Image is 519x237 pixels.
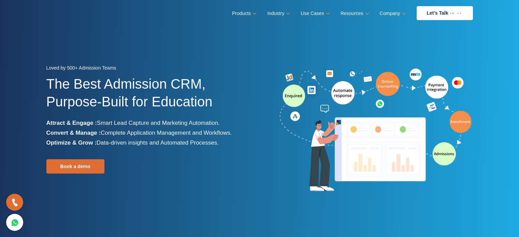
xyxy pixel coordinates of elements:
span: Smart Lead Capture and Marketing Automation. [97,120,220,126]
div: Loved by 500+ Admission Teams [46,63,255,75]
a: Book a demo [46,159,104,174]
b: Convert & Manage : [46,130,101,136]
img: admission-software-home-page-header [278,67,473,194]
b: Attract & Engage : [46,120,97,126]
a: Resources [341,9,368,18]
a: Let’s Talk [417,6,473,20]
a: Use Cases [301,9,328,18]
a: Industry [267,9,289,18]
h1: The Best Admission CRM, Purpose-Built for Education [46,75,255,118]
span: Complete Application Management and Workflows. [101,130,232,136]
b: Optimize & Grow : [46,139,97,146]
a: Company [380,9,405,18]
a: Products [232,9,255,18]
span: Data-driven insights and Automated Processes. [97,139,219,146]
